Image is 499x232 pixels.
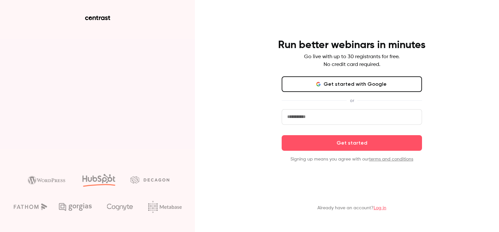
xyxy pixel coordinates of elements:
[282,156,422,162] p: Signing up means you agree with our
[317,205,386,211] p: Already have an account?
[282,76,422,92] button: Get started with Google
[304,53,400,69] p: Go live with up to 30 registrants for free. No credit card required.
[374,206,386,210] a: Log in
[130,176,169,183] img: decagon
[282,135,422,151] button: Get started
[369,157,413,161] a: terms and conditions
[278,39,426,52] h4: Run better webinars in minutes
[347,97,357,104] span: or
